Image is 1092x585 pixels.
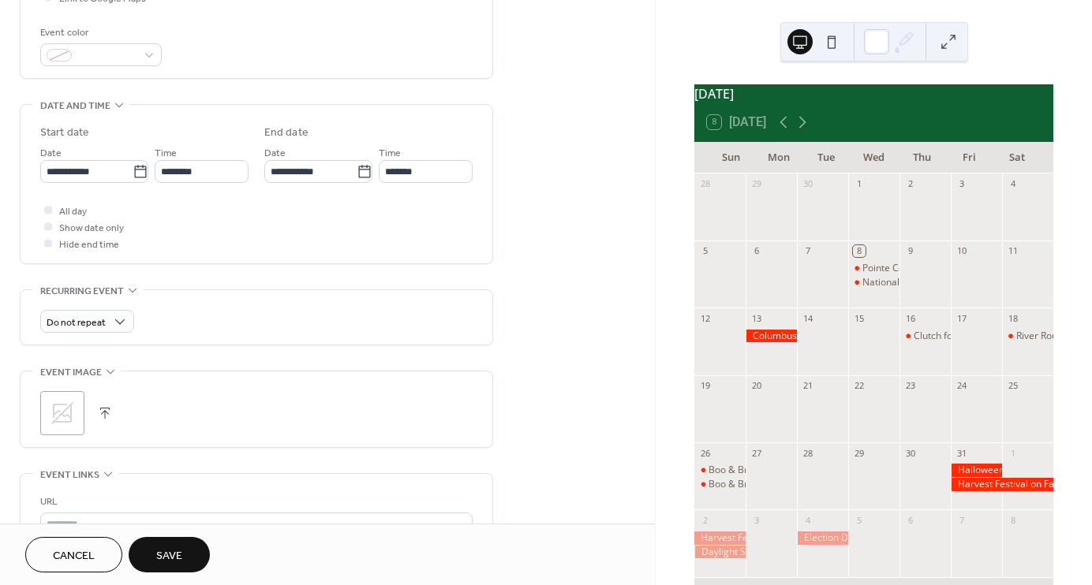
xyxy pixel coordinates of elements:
div: 5 [853,514,865,526]
div: Columbus Day [746,330,797,343]
div: 1 [1007,447,1019,459]
div: 21 [802,380,813,392]
div: 4 [1007,178,1019,190]
div: [DATE] [694,84,1053,103]
div: 6 [904,514,916,526]
div: Boo & Brew [709,478,761,491]
div: 22 [853,380,865,392]
div: Tue [802,142,850,173]
span: Show date only [59,220,124,237]
div: Clutch for a Cause [899,330,951,343]
span: Cancel [53,548,95,565]
div: Start date [40,125,89,141]
span: Time [379,145,401,162]
div: End date [264,125,309,141]
div: National Night Out [848,276,899,289]
div: 2 [904,178,916,190]
div: River Roux Triathlon [1002,330,1053,343]
div: 4 [802,514,813,526]
div: 29 [853,447,865,459]
div: 7 [955,514,967,526]
div: 30 [802,178,813,190]
div: 19 [699,380,711,392]
span: All day [59,203,87,220]
span: Time [155,145,177,162]
div: 2 [699,514,711,526]
span: Event links [40,467,99,483]
div: 18 [1007,312,1019,324]
div: 28 [699,178,711,190]
div: 31 [955,447,967,459]
span: Recurring event [40,283,124,300]
div: 16 [904,312,916,324]
div: 5 [699,245,711,257]
span: Date [264,145,286,162]
button: Cancel [25,537,122,572]
div: 3 [750,514,762,526]
div: 13 [750,312,762,324]
div: Mon [755,142,802,173]
span: Do not repeat [47,314,106,332]
div: Boo & Brew [694,464,746,477]
div: Thu [898,142,945,173]
div: 28 [802,447,813,459]
div: Fri [945,142,993,173]
div: 7 [802,245,813,257]
div: 15 [853,312,865,324]
div: Pointe Coupee Resource Expo [848,262,899,275]
div: Sat [993,142,1041,173]
div: 24 [955,380,967,392]
div: 23 [904,380,916,392]
span: Event image [40,364,102,381]
div: Daylight Saving Time ends [694,546,746,559]
div: 14 [802,312,813,324]
div: 20 [750,380,762,392]
div: Sun [707,142,754,173]
div: 17 [955,312,967,324]
div: 12 [699,312,711,324]
div: 29 [750,178,762,190]
div: Harvest Festival on False River [694,531,746,545]
div: 26 [699,447,711,459]
div: National Night Out [862,276,944,289]
span: Date [40,145,62,162]
div: Event color [40,24,159,41]
div: 10 [955,245,967,257]
div: 1 [853,178,865,190]
div: 8 [1007,514,1019,526]
div: Pointe Coupee Resource Expo [862,262,993,275]
div: URL [40,494,469,510]
div: 11 [1007,245,1019,257]
div: Election Day [797,531,848,545]
span: Hide end time [59,237,119,253]
span: Save [156,548,182,565]
div: 30 [904,447,916,459]
div: Wed [851,142,898,173]
div: Clutch for a Cause [914,330,994,343]
span: Date and time [40,98,110,114]
div: ; [40,391,84,435]
div: Boo & Brew [709,464,761,477]
button: Save [129,537,210,572]
div: 8 [853,245,865,257]
div: Halloween [951,464,1002,477]
div: 6 [750,245,762,257]
div: 3 [955,178,967,190]
div: Boo & Brew [694,478,746,491]
div: Harvest Festival on False River [951,478,1053,491]
div: 27 [750,447,762,459]
div: 25 [1007,380,1019,392]
div: 9 [904,245,916,257]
